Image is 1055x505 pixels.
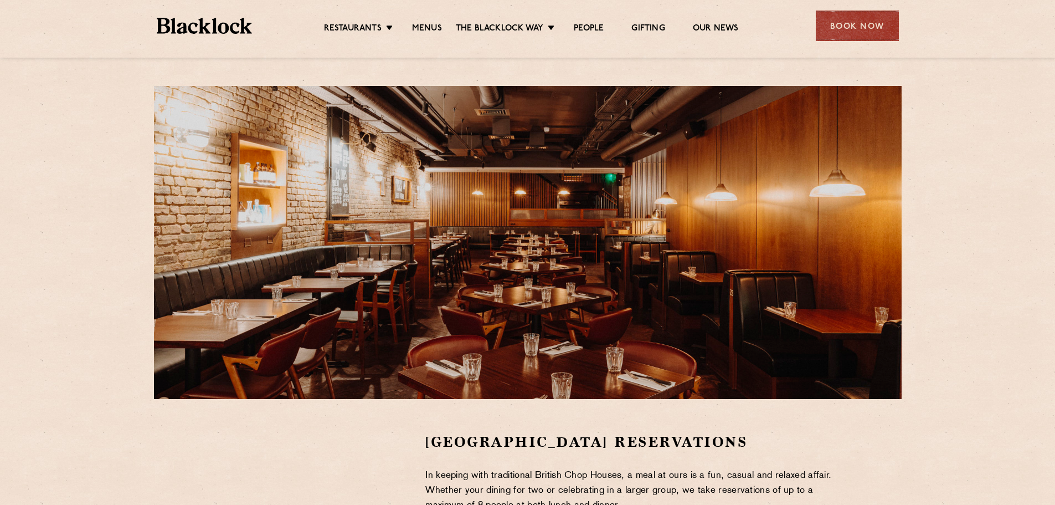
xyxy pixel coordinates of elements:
[574,23,604,34] a: People
[816,11,899,41] div: Book Now
[456,23,543,34] a: The Blacklock Way
[157,18,253,34] img: BL_Textured_Logo-footer-cropped.svg
[412,23,442,34] a: Menus
[631,23,665,34] a: Gifting
[324,23,382,34] a: Restaurants
[693,23,739,34] a: Our News
[425,432,850,452] h2: [GEOGRAPHIC_DATA] Reservations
